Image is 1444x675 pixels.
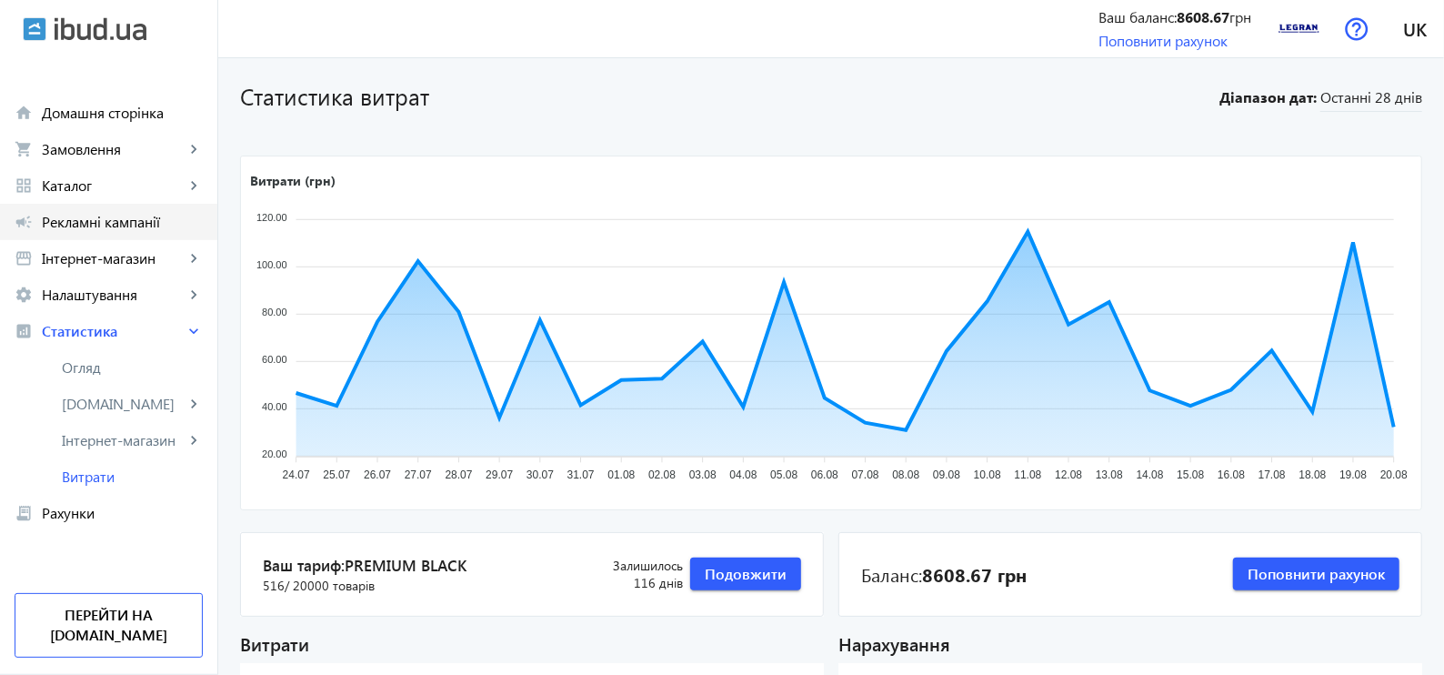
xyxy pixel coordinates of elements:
[256,259,287,270] tspan: 100.00
[263,577,375,595] span: 516
[185,322,203,340] mat-icon: keyboard_arrow_right
[240,80,1209,112] h1: Статистика витрат
[526,469,554,482] tspan: 30.07
[1233,558,1399,590] button: Поповнити рахунок
[323,469,350,482] tspan: 25.07
[811,469,838,482] tspan: 06.08
[15,104,33,122] mat-icon: home
[263,555,564,577] span: Ваш тариф:
[1339,469,1367,482] tspan: 19.08
[15,213,33,231] mat-icon: campaign
[838,631,1422,656] div: Нарахування
[262,401,287,412] tspan: 40.00
[285,577,375,594] span: / 20000 товарів
[15,176,33,195] mat-icon: grid_view
[445,469,472,482] tspan: 28.07
[42,322,185,340] span: Статистика
[283,469,310,482] tspan: 24.07
[1096,469,1123,482] tspan: 13.08
[690,558,801,590] button: Подовжити
[852,469,879,482] tspan: 07.08
[250,173,336,190] text: Витрати (грн)
[42,504,203,522] span: Рахунки
[42,176,185,195] span: Каталог
[55,17,146,41] img: ibud_text.svg
[1279,8,1319,49] img: 5f89c760d28934861-16028649921-legran-logo.png
[185,140,203,158] mat-icon: keyboard_arrow_right
[1299,469,1327,482] tspan: 18.08
[705,564,787,584] span: Подовжити
[607,469,635,482] tspan: 01.08
[564,557,683,575] span: Залишилось
[1098,31,1228,50] a: Поповнити рахунок
[1137,469,1164,482] tspan: 14.08
[15,286,33,304] mat-icon: settings
[1258,469,1286,482] tspan: 17.08
[42,213,203,231] span: Рекламні кампанії
[1218,469,1245,482] tspan: 16.08
[933,469,960,482] tspan: 09.08
[42,286,185,304] span: Налаштування
[23,17,46,41] img: ibud.svg
[892,469,919,482] tspan: 08.08
[42,104,203,122] span: Домашня сторінка
[256,212,287,223] tspan: 120.00
[564,557,683,592] div: 116 днів
[15,504,33,522] mat-icon: receipt_long
[689,469,717,482] tspan: 03.08
[42,140,185,158] span: Замовлення
[185,431,203,449] mat-icon: keyboard_arrow_right
[262,354,287,365] tspan: 60.00
[1403,17,1427,40] span: uk
[922,561,1027,587] b: 8608.67 грн
[730,469,757,482] tspan: 04.08
[62,395,185,413] span: [DOMAIN_NAME]
[42,249,185,267] span: Інтернет-магазин
[1380,469,1408,482] tspan: 20.08
[567,469,595,482] tspan: 31.07
[15,593,203,658] a: Перейти на [DOMAIN_NAME]
[1098,7,1251,27] div: Ваш баланс: грн
[770,469,797,482] tspan: 05.08
[185,249,203,267] mat-icon: keyboard_arrow_right
[185,176,203,195] mat-icon: keyboard_arrow_right
[345,555,466,575] span: PREMIUM BLACK
[185,395,203,413] mat-icon: keyboard_arrow_right
[62,468,203,486] span: Витрати
[1345,17,1369,41] img: help.svg
[240,631,824,656] div: Витрати
[1320,87,1422,112] span: Останні 28 днів
[1248,564,1385,584] span: Поповнити рахунок
[1055,469,1082,482] tspan: 12.08
[15,249,33,267] mat-icon: storefront
[62,431,185,449] span: Інтернет-магазин
[62,358,203,377] span: Огляд
[486,469,513,482] tspan: 29.07
[1015,469,1042,482] tspan: 11.08
[15,140,33,158] mat-icon: shopping_cart
[861,561,1027,587] div: Баланс:
[648,469,676,482] tspan: 02.08
[185,286,203,304] mat-icon: keyboard_arrow_right
[405,469,432,482] tspan: 27.07
[1177,469,1204,482] tspan: 15.08
[262,448,287,459] tspan: 20.00
[1217,87,1317,107] b: Діапазон дат:
[364,469,391,482] tspan: 26.07
[262,307,287,317] tspan: 80.00
[974,469,1001,482] tspan: 10.08
[1177,7,1229,26] b: 8608.67
[15,322,33,340] mat-icon: analytics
